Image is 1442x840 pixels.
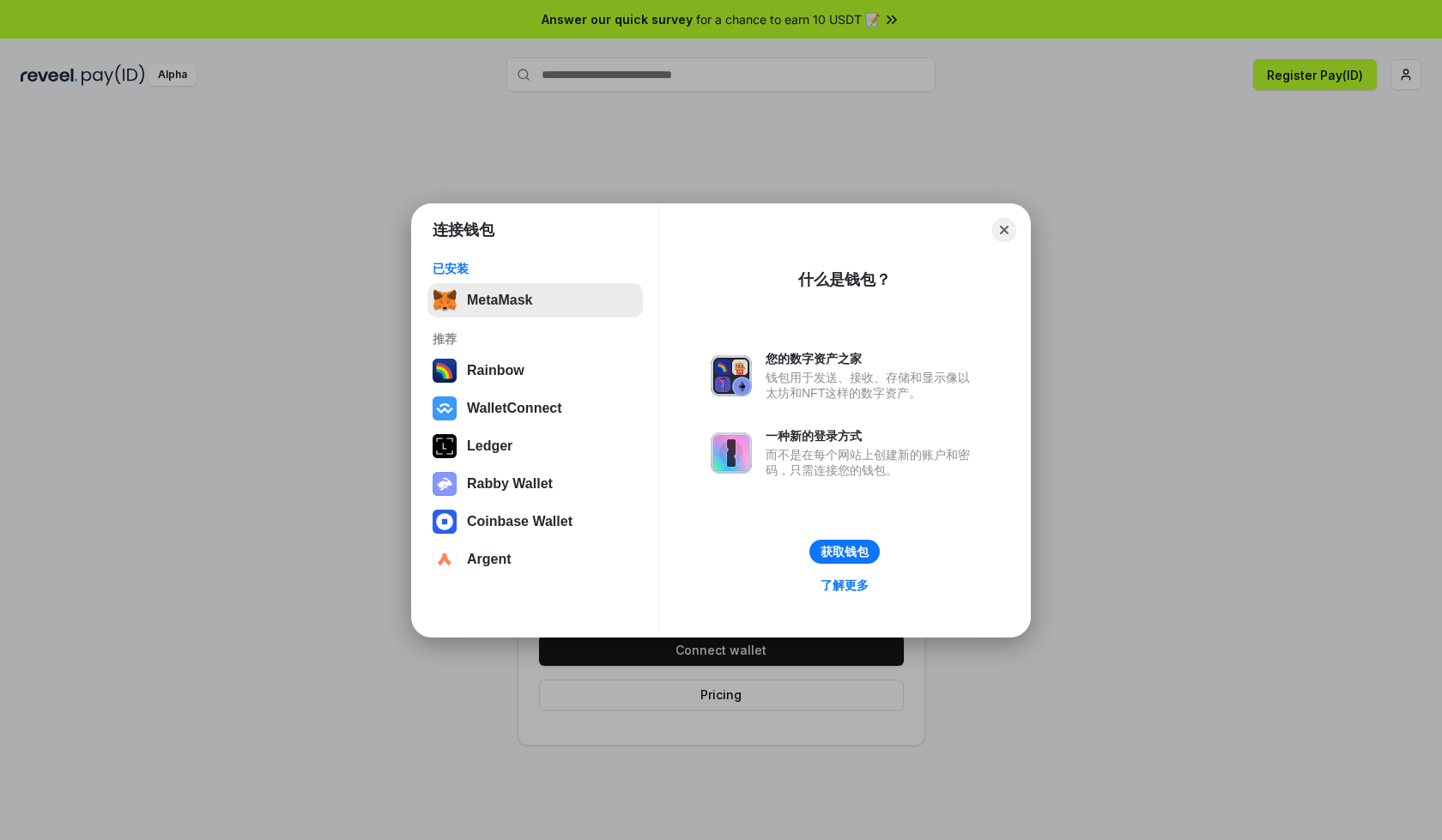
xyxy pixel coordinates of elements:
[427,283,643,317] button: MetaMask
[433,547,457,571] img: svg+xml,%3Csvg%20width%3D%2228%22%20height%3D%2228%22%20viewBox%3D%220%200%2028%2028%22%20fill%3D...
[433,261,638,276] div: 已安装
[427,542,643,577] button: Argent
[766,447,978,478] div: 而不是在每个网站上创建新的账户和密码，只需连接您的钱包。
[810,574,879,596] a: 了解更多
[467,293,532,308] div: MetaMask
[809,540,880,564] button: 获取钱包
[467,363,524,378] div: Rainbow
[467,401,562,416] div: WalletConnect
[433,396,457,420] img: svg+xml,%3Csvg%20width%3D%2228%22%20height%3D%2228%22%20viewBox%3D%220%200%2028%2028%22%20fill%3D...
[433,359,457,383] img: svg+xml,%3Csvg%20width%3D%22120%22%20height%3D%22120%22%20viewBox%3D%220%200%20120%20120%22%20fil...
[427,505,643,539] button: Coinbase Wallet
[821,544,869,559] div: 获取钱包
[427,391,643,426] button: WalletConnect
[711,432,752,474] img: svg+xml,%3Csvg%20xmlns%3D%22http%3A%2F%2Fwww.w3.org%2F2000%2Fsvg%22%20fill%3D%22none%22%20viewBox...
[433,288,457,312] img: svg+xml,%3Csvg%20fill%3D%22none%22%20height%3D%2233%22%20viewBox%3D%220%200%2035%2033%22%20width%...
[467,552,512,567] div: Argent
[467,514,573,529] div: Coinbase Wallet
[821,577,869,593] div: 了解更多
[433,220,494,240] h1: 连接钱包
[766,428,978,444] div: 一种新的登录方式
[433,331,638,347] div: 推荐
[433,434,457,458] img: svg+xml,%3Csvg%20xmlns%3D%22http%3A%2F%2Fwww.w3.org%2F2000%2Fsvg%22%20width%3D%2228%22%20height%3...
[766,370,978,401] div: 钱包用于发送、接收、存储和显示像以太坊和NFT这样的数字资产。
[711,355,752,396] img: svg+xml,%3Csvg%20xmlns%3D%22http%3A%2F%2Fwww.w3.org%2F2000%2Fsvg%22%20fill%3D%22none%22%20viewBox...
[766,351,978,366] div: 您的数字资产之家
[433,510,457,534] img: svg+xml,%3Csvg%20width%3D%2228%22%20height%3D%2228%22%20viewBox%3D%220%200%2028%2028%22%20fill%3D...
[798,269,891,290] div: 什么是钱包？
[467,438,512,454] div: Ledger
[427,429,643,463] button: Ledger
[992,218,1016,242] button: Close
[433,472,457,496] img: svg+xml,%3Csvg%20xmlns%3D%22http%3A%2F%2Fwww.w3.org%2F2000%2Fsvg%22%20fill%3D%22none%22%20viewBox...
[467,476,553,492] div: Rabby Wallet
[427,467,643,501] button: Rabby Wallet
[427,354,643,388] button: Rainbow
